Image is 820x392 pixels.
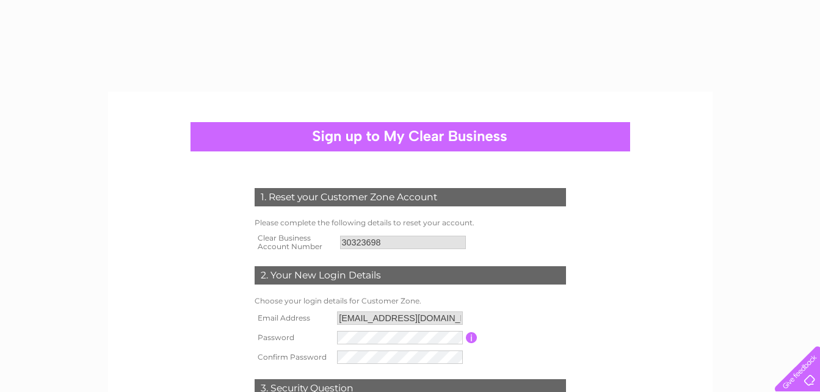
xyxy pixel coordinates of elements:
div: 1. Reset your Customer Zone Account [255,188,566,206]
th: Clear Business Account Number [252,230,337,255]
th: Email Address [252,308,335,328]
th: Password [252,328,335,347]
th: Confirm Password [252,347,335,367]
div: 2. Your New Login Details [255,266,566,285]
input: Information [466,332,477,343]
td: Please complete the following details to reset your account. [252,216,569,230]
td: Choose your login details for Customer Zone. [252,294,569,308]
